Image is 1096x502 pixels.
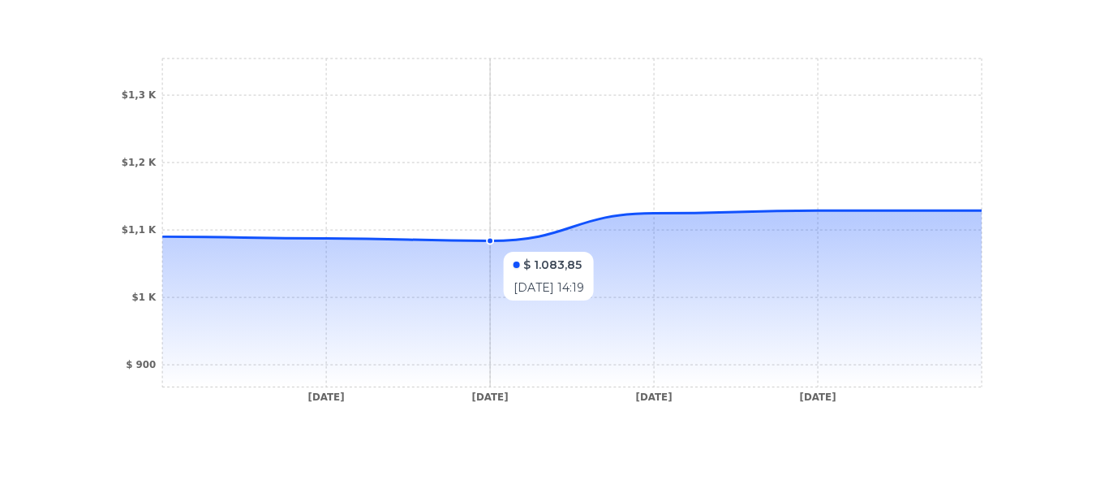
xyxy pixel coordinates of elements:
[472,392,509,403] tspan: [DATE]
[122,157,157,168] tspan: $1,2 K
[800,392,836,403] tspan: [DATE]
[636,392,673,403] tspan: [DATE]
[308,392,345,403] tspan: [DATE]
[126,359,156,370] tspan: $ 900
[122,89,157,101] tspan: $1,3 K
[131,292,157,303] tspan: $1 K
[122,224,157,236] tspan: $1,1 K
